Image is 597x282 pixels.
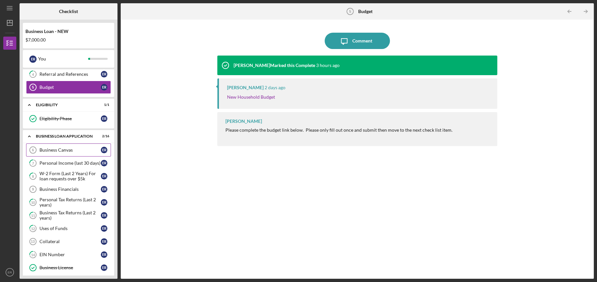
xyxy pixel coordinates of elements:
[39,210,101,221] div: Business Tax Returns (Last 2 years)
[101,186,107,192] div: E R
[26,183,111,196] a: 9Business FinancialsER
[352,33,372,49] div: Comment
[39,116,101,121] div: Eligibility Phase
[39,197,101,207] div: Personal Tax Returns (Last 2 years)
[26,222,111,235] a: 12Uses of FundsER
[101,147,107,153] div: E R
[26,248,111,261] a: 14EIN NumberER
[8,271,12,274] text: ER
[325,33,390,49] button: Comment
[39,147,101,153] div: Business Canvas
[39,187,101,192] div: Business Financials
[32,85,34,89] tspan: 5
[101,71,107,77] div: E R
[265,85,285,90] time: 2025-10-06 12:57
[59,9,78,14] b: Checklist
[316,63,340,68] time: 2025-10-08 10:46
[39,265,101,270] div: Business License
[32,187,34,191] tspan: 9
[39,239,101,244] div: Collateral
[98,103,109,107] div: 1 / 1
[36,103,93,107] div: ELIGIBILITY
[3,266,16,279] button: ER
[26,68,111,81] a: 4Referral and ReferencesER
[234,63,315,68] div: [PERSON_NAME] Marked this Complete
[101,225,107,232] div: E R
[101,84,107,91] div: E R
[101,212,107,219] div: E R
[101,199,107,206] div: E R
[31,240,35,243] tspan: 13
[39,85,101,90] div: Budget
[25,37,112,42] div: $7,000.00
[39,226,101,231] div: Uses of Funds
[227,85,264,90] div: [PERSON_NAME]
[26,81,111,94] a: 5BudgetER
[101,264,107,271] div: E R
[39,160,101,166] div: Personal Income (last 30 days)
[26,261,111,274] a: Business LicenseER
[225,127,452,133] div: Please complete the budget link below. Please only fill out once and submit then move to the next...
[227,94,275,100] a: New Household Budget
[101,238,107,245] div: E R
[26,157,111,170] a: 7Personal Income (last 30 days)ER
[349,9,351,13] tspan: 5
[39,252,101,257] div: EIN Number
[32,161,34,165] tspan: 7
[26,170,111,183] a: 8W-2 Form (Last 2 Years) For loan requests over $5kER
[39,72,101,77] div: Referral and References
[26,209,111,222] a: 11Business Tax Returns (Last 2 years)ER
[38,53,88,64] div: You
[26,235,111,248] a: 13CollateralER
[101,173,107,179] div: E R
[101,115,107,122] div: E R
[36,134,93,138] div: BUSINESS LOAN APPLICATION
[26,143,111,157] a: 6Business CanvasER
[26,112,111,125] a: Eligibility PhaseER
[32,174,34,178] tspan: 8
[31,213,35,218] tspan: 11
[29,56,37,63] div: E R
[32,148,34,152] tspan: 6
[26,196,111,209] a: 10Personal Tax Returns (Last 2 years)ER
[101,160,107,166] div: E R
[25,29,112,34] div: Business Loan - NEW
[31,200,35,205] tspan: 10
[31,253,35,257] tspan: 14
[101,251,107,258] div: E R
[31,226,35,231] tspan: 12
[225,119,262,124] div: [PERSON_NAME]
[32,72,34,76] tspan: 4
[358,9,373,14] b: Budget
[39,171,101,181] div: W-2 Form (Last 2 Years) For loan requests over $5k
[98,134,109,138] div: 2 / 16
